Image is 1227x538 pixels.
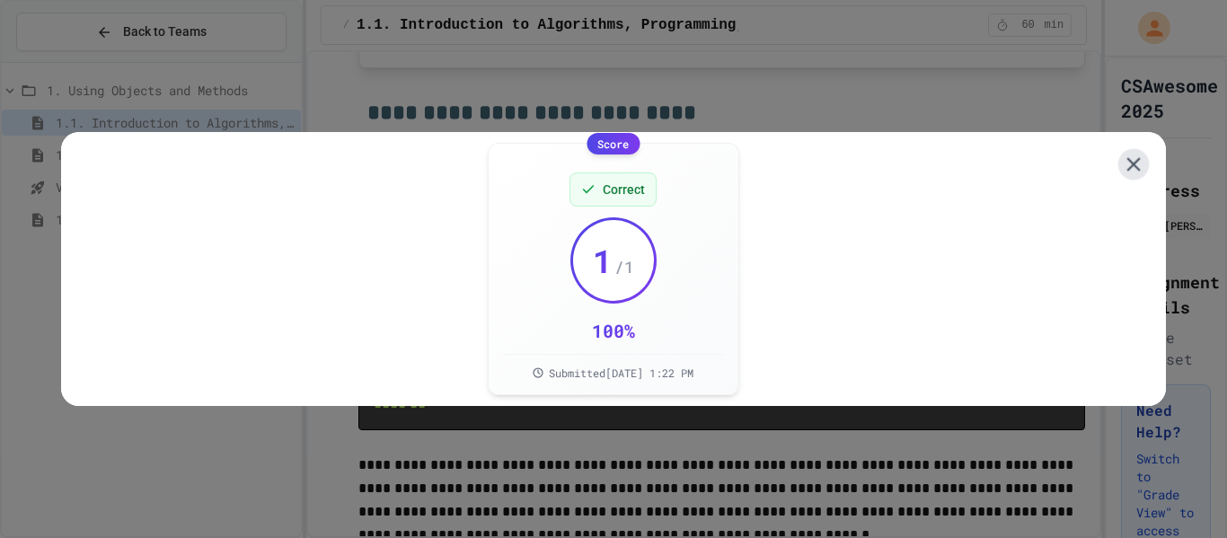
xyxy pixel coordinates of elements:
[603,181,645,198] span: Correct
[614,254,634,279] span: / 1
[587,133,640,154] div: Score
[593,243,613,278] span: 1
[549,366,693,380] span: Submitted [DATE] 1:22 PM
[592,318,635,343] div: 100 %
